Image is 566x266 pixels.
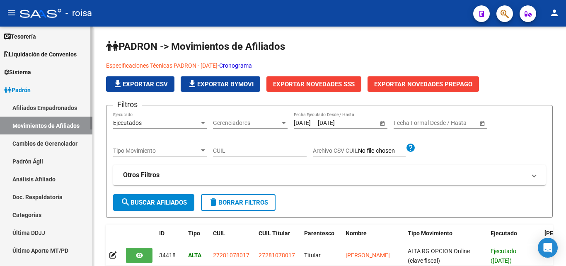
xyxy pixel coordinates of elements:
[368,76,479,92] button: Exportar Novedades Prepago
[259,230,290,237] span: CUIL Titular
[342,225,404,252] datatable-header-cell: Nombre
[346,230,367,237] span: Nombre
[255,225,301,252] datatable-header-cell: CUIL Titular
[208,197,218,207] mat-icon: delete
[113,147,199,154] span: Tipo Movimiento
[358,147,406,155] input: Archivo CSV CUIL
[208,199,268,206] span: Borrar Filtros
[123,171,160,180] strong: Otros Filtros
[159,230,164,237] span: ID
[113,79,123,89] mat-icon: file_download
[273,81,355,88] span: Exportar Novedades SSS
[188,230,200,237] span: Tipo
[106,76,174,92] button: Exportar CSV
[318,120,358,127] input: End date
[4,32,36,41] span: Tesorería
[312,120,316,127] span: –
[185,225,210,252] datatable-header-cell: Tipo
[378,119,387,127] button: Open calendar
[294,120,311,127] input: Start date
[113,165,546,185] mat-expansion-panel-header: Otros Filtros
[113,194,194,211] button: Buscar Afiliados
[538,238,558,258] div: Open Intercom Messenger
[549,8,559,18] mat-icon: person
[478,119,486,127] button: Open calendar
[4,68,31,77] span: Sistema
[159,252,176,259] span: 34418
[188,252,201,259] strong: ALTA
[4,85,31,95] span: Padrón
[346,252,390,259] span: [PERSON_NAME]
[106,61,553,70] p: -
[187,79,197,89] mat-icon: file_download
[426,120,467,127] input: End date
[121,197,131,207] mat-icon: search
[210,225,255,252] datatable-header-cell: CUIL
[213,120,280,127] span: Gerenciadores
[313,147,358,154] span: Archivo CSV CUIL
[65,4,92,22] span: - roisa
[304,230,334,237] span: Parentesco
[406,143,416,153] mat-icon: help
[394,120,419,127] input: Start date
[113,99,142,110] h3: Filtros
[374,81,472,88] span: Exportar Novedades Prepago
[181,76,260,92] button: Exportar Bymovi
[201,194,276,211] button: Borrar Filtros
[408,230,452,237] span: Tipo Movimiento
[491,248,516,264] span: Ejecutado ([DATE])
[408,248,470,264] span: ALTA RG OPCION Online (clave fiscal)
[219,62,252,69] a: Cronograma
[213,230,225,237] span: CUIL
[4,50,77,59] span: Liquidación de Convenios
[304,252,321,259] span: Titular
[121,199,187,206] span: Buscar Afiliados
[7,8,17,18] mat-icon: menu
[266,76,361,92] button: Exportar Novedades SSS
[213,252,249,259] span: 27281078017
[487,225,541,252] datatable-header-cell: Ejecutado
[156,225,185,252] datatable-header-cell: ID
[106,62,218,69] a: Especificaciones Técnicas PADRON - [DATE]
[491,230,517,237] span: Ejecutado
[113,81,168,88] span: Exportar CSV
[259,252,295,259] span: 27281078017
[301,225,342,252] datatable-header-cell: Parentesco
[404,225,487,252] datatable-header-cell: Tipo Movimiento
[106,41,285,52] span: PADRON -> Movimientos de Afiliados
[113,120,142,126] span: Ejecutados
[187,81,254,88] span: Exportar Bymovi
